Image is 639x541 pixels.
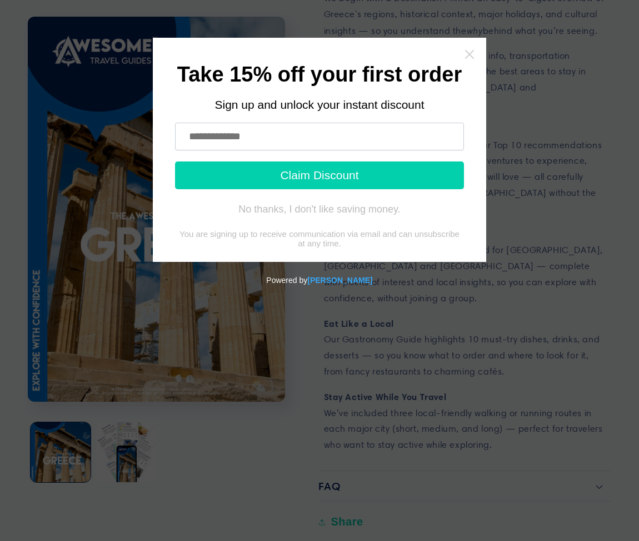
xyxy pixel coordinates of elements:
[175,161,464,189] button: Claim Discount
[175,98,464,112] div: Sign up and unlock your instant discount
[238,204,400,215] div: No thanks, I don't like saving money.
[4,262,635,299] div: Powered by
[175,65,464,84] h1: Take 15% off your first order
[307,276,372,285] a: Powered by Tydal
[464,49,475,60] a: Close widget
[175,229,464,248] div: You are signing up to receive communication via email and can unsubscribe at any time.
